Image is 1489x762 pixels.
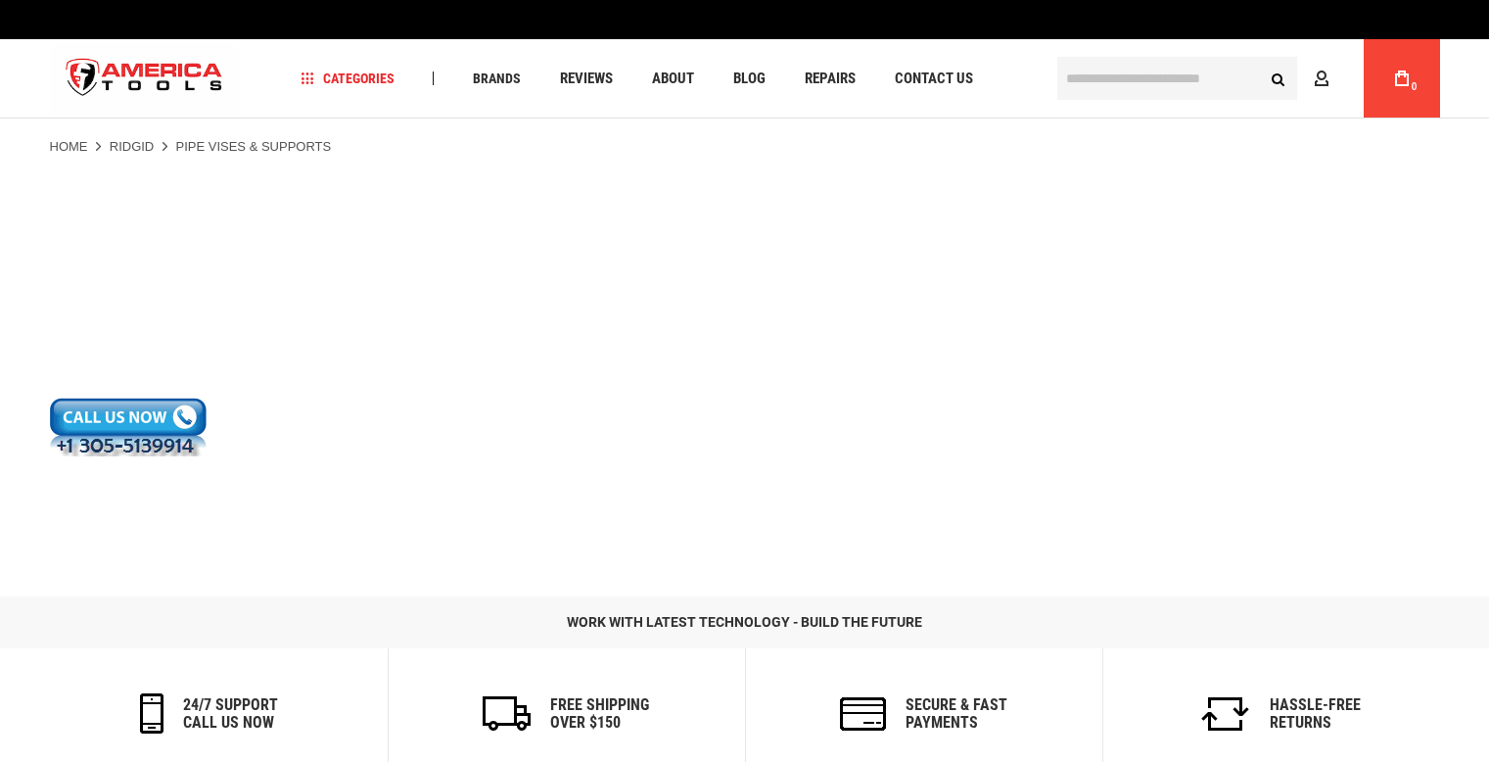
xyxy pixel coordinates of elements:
a: Repairs [796,66,864,92]
a: Blog [724,66,774,92]
h6: Free Shipping Over $150 [550,696,649,731]
span: Brands [473,71,521,85]
img: callout_customer_support2.gif [50,398,207,456]
a: Reviews [551,66,622,92]
span: Contact Us [895,71,973,86]
a: Ridgid [110,138,155,156]
span: 0 [1412,81,1418,92]
a: About [643,66,703,92]
span: Reviews [560,71,613,86]
h6: Hassle-Free Returns [1270,696,1361,731]
button: Search [1260,60,1297,97]
a: Home [50,138,88,156]
a: store logo [50,42,240,116]
span: Categories [301,71,395,85]
span: About [652,71,694,86]
strong: Pipe Vises & Supports [176,139,332,154]
span: Blog [733,71,766,86]
a: 0 [1383,39,1420,118]
span: Repairs [805,71,856,86]
h6: 24/7 support call us now [183,696,278,731]
a: Categories [292,66,403,92]
img: America Tools [50,42,240,116]
a: Contact Us [886,66,982,92]
h6: secure & fast payments [906,696,1007,731]
a: Brands [464,66,530,92]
